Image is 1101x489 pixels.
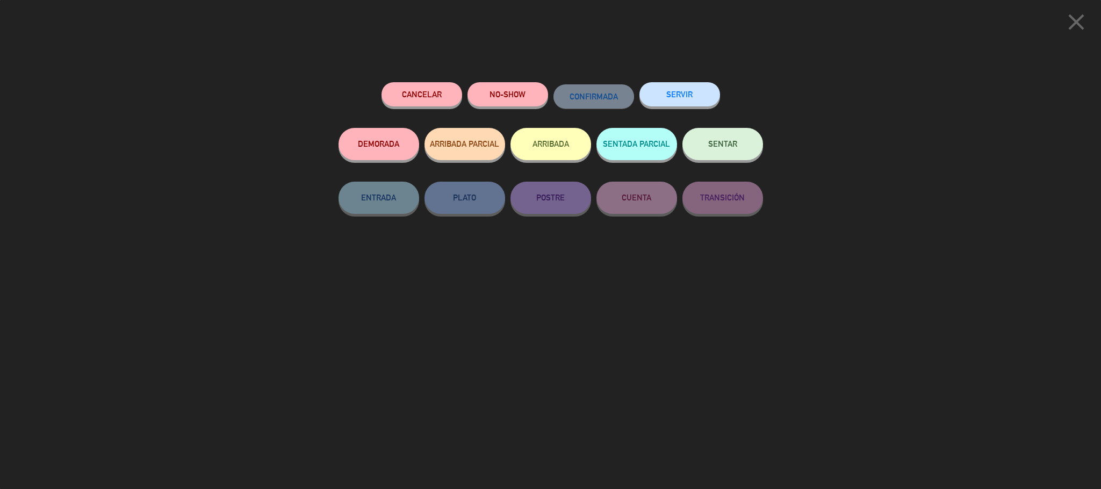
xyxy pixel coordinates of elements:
button: NO-SHOW [467,82,548,106]
button: POSTRE [510,182,591,214]
span: ARRIBADA PARCIAL [430,139,499,148]
button: PLATO [424,182,505,214]
button: ENTRADA [339,182,419,214]
button: SERVIR [639,82,720,106]
button: close [1060,8,1093,40]
button: SENTAR [682,128,763,160]
button: ARRIBADA PARCIAL [424,128,505,160]
button: DEMORADA [339,128,419,160]
button: CUENTA [596,182,677,214]
button: CONFIRMADA [553,84,634,109]
button: TRANSICIÓN [682,182,763,214]
button: ARRIBADA [510,128,591,160]
button: SENTADA PARCIAL [596,128,677,160]
span: CONFIRMADA [570,92,618,101]
i: close [1063,9,1090,35]
button: Cancelar [382,82,462,106]
span: SENTAR [708,139,737,148]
